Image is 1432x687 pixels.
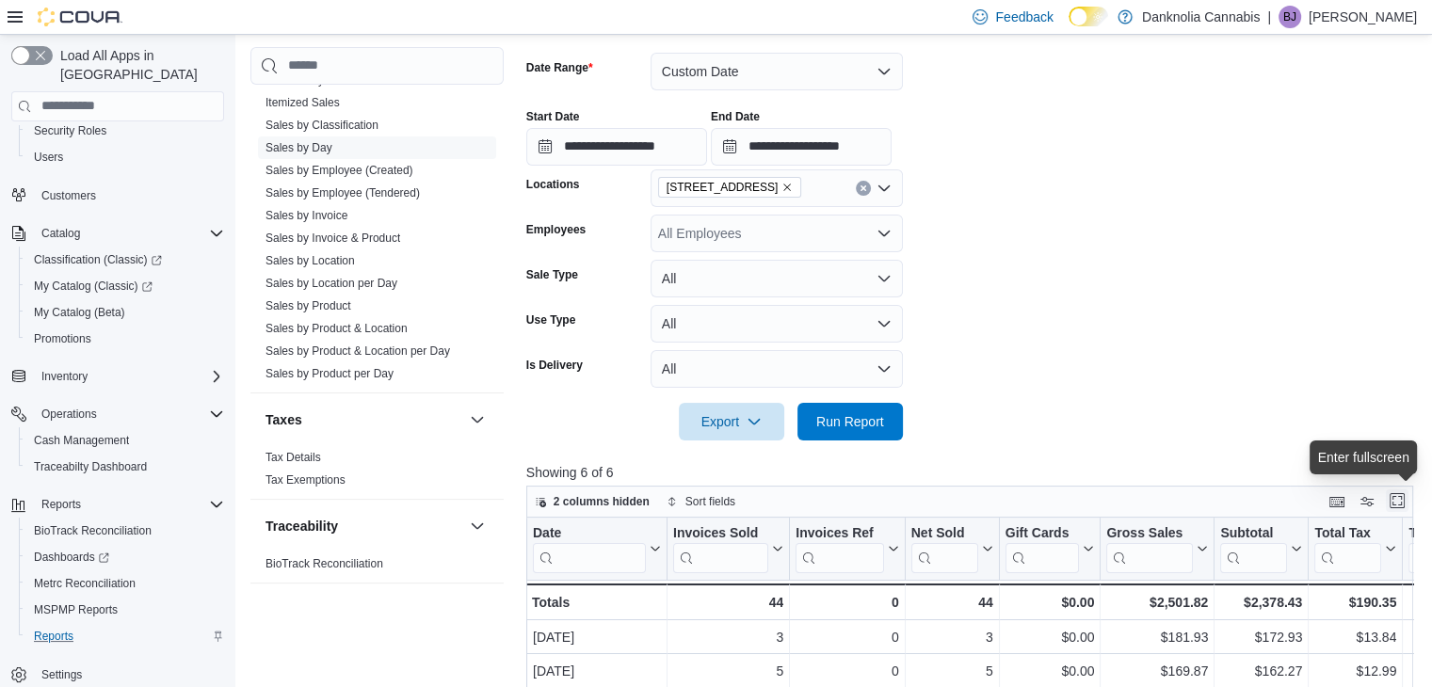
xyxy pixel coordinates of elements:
[1314,591,1396,614] div: $190.35
[995,8,1053,26] span: Feedback
[265,140,332,155] span: Sales by Day
[1069,26,1070,27] span: Dark Mode
[1220,524,1287,572] div: Subtotal
[19,427,232,454] button: Cash Management
[265,277,397,290] a: Sales by Location per Day
[466,515,489,537] button: Traceability
[265,298,351,313] span: Sales by Product
[265,410,302,429] h3: Taxes
[673,591,783,614] div: 44
[250,69,504,392] div: Sales
[19,570,232,597] button: Metrc Reconciliation
[265,254,355,267] a: Sales by Location
[250,446,504,499] div: Taxes
[26,599,224,621] span: MSPMP Reports
[651,350,903,388] button: All
[1279,6,1301,28] div: Barbara Jobat
[26,275,160,297] a: My Catalog (Classic)
[877,226,892,241] button: Open list of options
[19,118,232,144] button: Security Roles
[4,363,232,390] button: Inventory
[34,403,224,425] span: Operations
[38,8,122,26] img: Cova
[265,186,420,200] a: Sales by Employee (Tendered)
[265,119,378,132] a: Sales by Classification
[673,524,768,542] div: Invoices Sold
[265,450,321,465] span: Tax Details
[796,524,898,572] button: Invoices Ref
[526,109,580,124] label: Start Date
[265,164,413,177] a: Sales by Employee (Created)
[533,524,646,572] div: Date
[1220,660,1302,682] div: $162.27
[41,407,97,422] span: Operations
[796,626,898,648] div: 0
[265,209,347,222] a: Sales by Invoice
[41,369,88,384] span: Inventory
[19,299,232,326] button: My Catalog (Beta)
[265,96,340,109] a: Itemized Sales
[1005,524,1079,572] div: Gift Card Sales
[250,552,504,583] div: Traceability
[911,626,993,648] div: 3
[34,222,224,245] span: Catalog
[796,660,898,682] div: 0
[265,517,462,535] button: Traceability
[265,451,321,464] a: Tax Details
[265,472,346,487] span: Tax Exemptions
[1314,524,1381,542] div: Total Tax
[1106,591,1208,614] div: $2,501.82
[796,524,883,572] div: Invoices Ref
[4,491,232,518] button: Reports
[265,344,450,358] a: Sales by Product & Location per Day
[26,625,224,647] span: Reports
[26,328,224,350] span: Promotions
[34,550,109,565] span: Dashboards
[26,429,137,452] a: Cash Management
[1309,6,1417,28] p: [PERSON_NAME]
[26,455,154,478] a: Traceabilty Dashboard
[26,455,224,478] span: Traceabilty Dashboard
[651,305,903,343] button: All
[19,144,232,170] button: Users
[34,493,88,516] button: Reports
[41,226,80,241] span: Catalog
[19,247,232,273] a: Classification (Classic)
[781,182,793,193] button: Remove 5225 Highway 18 from selection in this group
[1356,490,1378,513] button: Display options
[19,326,232,352] button: Promotions
[34,365,95,388] button: Inventory
[26,572,143,595] a: Metrc Reconciliation
[711,128,892,166] input: Press the down key to open a popover containing a calendar.
[34,663,224,686] span: Settings
[1005,524,1079,542] div: Gift Cards
[26,146,71,168] a: Users
[265,557,383,570] a: BioTrack Reconciliation
[526,267,578,282] label: Sale Type
[34,123,106,138] span: Security Roles
[265,231,400,246] span: Sales by Invoice & Product
[265,118,378,133] span: Sales by Classification
[1314,524,1396,572] button: Total Tax
[910,524,992,572] button: Net Sold
[816,412,884,431] span: Run Report
[4,182,232,209] button: Customers
[796,524,883,542] div: Invoices Ref
[673,524,768,572] div: Invoices Sold
[26,275,224,297] span: My Catalog (Classic)
[554,494,650,509] span: 2 columns hidden
[1314,626,1396,648] div: $13.84
[34,576,136,591] span: Metrc Reconciliation
[19,518,232,544] button: BioTrack Reconciliation
[265,185,420,200] span: Sales by Employee (Tendered)
[265,208,347,223] span: Sales by Invoice
[877,181,892,196] button: Open list of options
[19,454,232,480] button: Traceabilty Dashboard
[690,403,773,440] span: Export
[34,663,89,686] a: Settings
[265,517,338,535] h3: Traceability
[26,519,159,542] a: BioTrack Reconciliation
[26,120,114,142] a: Security Roles
[26,301,133,324] a: My Catalog (Beta)
[673,524,783,572] button: Invoices Sold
